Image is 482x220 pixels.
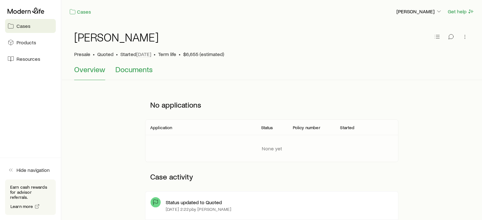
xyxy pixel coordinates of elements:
[116,51,118,57] span: •
[262,145,282,152] p: None yet
[74,65,105,74] span: Overview
[16,23,30,29] span: Cases
[16,167,50,173] span: Hide navigation
[10,204,33,209] span: Learn more
[396,8,442,16] button: [PERSON_NAME]
[145,95,398,114] p: No applications
[69,8,91,16] a: Cases
[5,163,56,177] button: Hide navigation
[136,51,151,57] span: [DATE]
[74,51,90,57] p: Presale
[158,51,176,57] span: Term life
[166,207,231,212] p: [DATE] 2:22p by [PERSON_NAME]
[292,125,320,130] p: Policy number
[10,185,51,200] p: Earn cash rewards for advisor referrals.
[97,51,113,57] span: Quoted
[183,51,224,57] span: $6,655 (estimated)
[93,51,95,57] span: •
[145,167,398,186] p: Case activity
[396,8,442,15] p: [PERSON_NAME]
[154,51,156,57] span: •
[120,51,151,57] p: Started
[447,8,474,15] button: Get help
[166,199,222,205] p: Status updated to Quoted
[5,179,56,215] div: Earn cash rewards for advisor referrals.Learn more
[5,35,56,49] a: Products
[115,65,153,74] span: Documents
[340,125,354,130] p: Started
[5,52,56,66] a: Resources
[74,31,159,43] h1: [PERSON_NAME]
[150,125,172,130] p: Application
[16,39,36,46] span: Products
[74,65,469,80] div: Case details tabs
[261,125,273,130] p: Status
[179,51,181,57] span: •
[5,19,56,33] a: Cases
[16,56,40,62] span: Resources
